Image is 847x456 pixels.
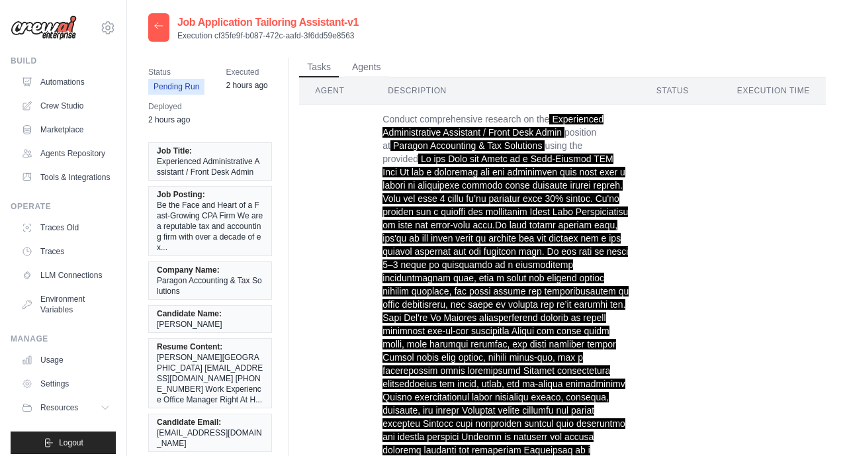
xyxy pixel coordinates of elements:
[390,140,545,151] span: Paragon Accounting & Tax Solutions
[40,402,78,413] span: Resources
[16,289,116,320] a: Environment Variables
[148,66,204,79] span: Status
[148,115,190,124] time: September 29, 2025 at 18:51 EDT
[59,437,83,448] span: Logout
[641,77,721,105] th: Status
[781,392,847,456] iframe: Chat Widget
[11,56,116,66] div: Build
[157,146,192,156] span: Job Title:
[16,265,116,286] a: LLM Connections
[16,167,116,188] a: Tools & Integrations
[16,217,116,238] a: Traces Old
[299,77,372,105] th: Agent
[148,100,190,113] span: Deployed
[372,77,641,105] th: Description
[16,349,116,371] a: Usage
[11,15,77,40] img: Logo
[11,334,116,344] div: Manage
[16,373,116,394] a: Settings
[157,156,263,177] span: Experienced Administrative Assistant / Front Desk Admin
[157,319,222,330] span: [PERSON_NAME]
[721,77,826,105] th: Execution Time
[299,58,339,77] button: Tasks
[11,432,116,454] button: Logout
[11,201,116,212] div: Operate
[157,200,263,253] span: Be the Face and Heart of a Fast-Growing CPA Firm We are a reputable tax and accounting firm with ...
[226,66,267,79] span: Executed
[344,58,389,77] button: Agents
[157,265,220,275] span: Company Name:
[16,397,116,418] button: Resources
[16,71,116,93] a: Automations
[157,189,205,200] span: Job Posting:
[16,95,116,116] a: Crew Studio
[157,275,263,296] span: Paragon Accounting & Tax Solutions
[148,79,204,95] span: Pending Run
[177,30,359,41] p: Execution cf35fe9f-b087-472c-aafd-3f6dd59e8563
[157,308,222,319] span: Candidate Name:
[157,417,221,428] span: Candidate Email:
[157,352,263,405] span: [PERSON_NAME][GEOGRAPHIC_DATA] [EMAIL_ADDRESS][DOMAIN_NAME] [PHONE_NUMBER] Work Experience Office...
[16,241,116,262] a: Traces
[16,119,116,140] a: Marketplace
[157,428,263,449] span: [EMAIL_ADDRESS][DOMAIN_NAME]
[177,15,359,30] h2: Job Application Tailoring Assistant-v1
[16,143,116,164] a: Agents Repository
[157,342,222,352] span: Resume Content:
[226,81,267,90] time: September 29, 2025 at 19:14 EDT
